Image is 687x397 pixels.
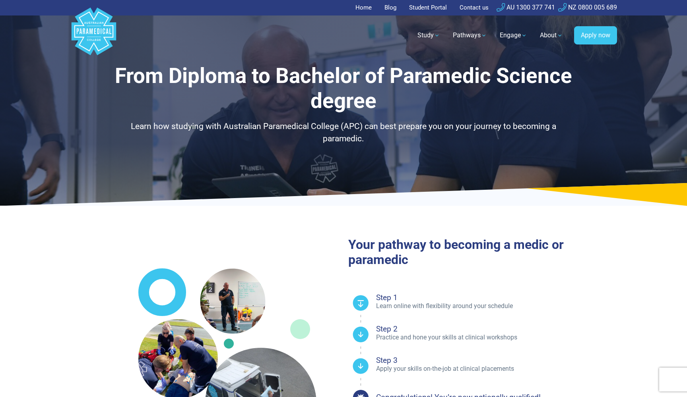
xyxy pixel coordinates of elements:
a: Engage [495,24,532,46]
a: AU 1300 377 741 [497,4,555,11]
h4: Step 1 [376,294,617,301]
p: Learn how studying with Australian Paramedical College (APC) can best prepare you on your journey... [111,120,576,145]
h4: Step 2 [376,325,617,333]
a: Australian Paramedical College [70,15,118,56]
p: Learn online with flexibility around your schedule [376,302,617,310]
p: Apply your skills on-the-job at clinical placements [376,364,617,373]
a: Study [413,24,445,46]
a: Pathways [448,24,492,46]
h4: Step 3 [376,357,617,364]
a: NZ 0800 005 689 [558,4,617,11]
h2: Your pathway to becoming a medic or paramedic [348,237,617,268]
p: Practice and hone your skills at clinical workshops [376,333,617,342]
a: About [535,24,568,46]
a: Apply now [574,26,617,44]
h1: From Diploma to Bachelor of Paramedic Science degree [111,64,576,114]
